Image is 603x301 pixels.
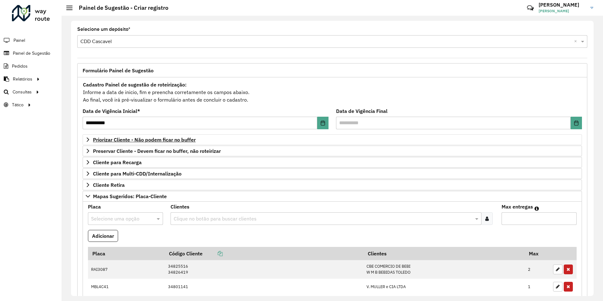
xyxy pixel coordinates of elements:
label: Placa [88,203,101,210]
th: Max [525,247,550,260]
th: Clientes [363,247,525,260]
span: Consultas [13,89,32,95]
td: V. MULLER e CIA LTDA [363,279,525,295]
td: MBL4C41 [88,279,165,295]
span: Cliente Retira [93,182,125,187]
span: Pedidos [12,63,28,70]
a: Cliente Retira [83,180,582,190]
td: CBE COMERCIO DE BEBI W M B BEBIDAS TOLEDO [363,260,525,279]
span: Cliente para Recarga [93,160,142,165]
a: Copiar [203,250,223,257]
label: Max entregas [502,203,533,210]
span: Painel [14,37,25,44]
span: [PERSON_NAME] [539,8,586,14]
em: Máximo de clientes que serão colocados na mesma rota com os clientes informados [535,206,539,211]
td: 34801141 [165,279,363,295]
h3: [PERSON_NAME] [539,2,586,8]
div: Informe a data de inicio, fim e preencha corretamente os campos abaixo. Ao final, você irá pré-vi... [83,81,582,104]
label: Data de Vigência Inicial [83,107,140,115]
span: Tático [12,102,24,108]
a: Cliente para Multi-CDD/Internalização [83,168,582,179]
label: Selecione um depósito [77,25,130,33]
td: 2 [525,260,550,279]
label: Clientes [171,203,189,210]
h2: Painel de Sugestão - Criar registro [73,4,168,11]
span: Painel de Sugestão [13,50,50,57]
th: Código Cliente [165,247,363,260]
span: Cliente para Multi-CDD/Internalização [93,171,182,176]
span: Relatórios [13,76,32,82]
th: Placa [88,247,165,260]
label: Data de Vigência Final [336,107,388,115]
span: Clear all [574,38,579,45]
strong: Cadastro Painel de sugestão de roteirização: [83,81,187,88]
button: Choose Date [317,117,329,129]
a: Cliente para Recarga [83,157,582,168]
span: Preservar Cliente - Devem ficar no buffer, não roteirizar [93,148,221,153]
td: RAI3087 [88,260,165,279]
button: Adicionar [88,230,118,242]
span: Priorizar Cliente - Não podem ficar no buffer [93,137,196,142]
a: Contato Rápido [524,1,537,15]
td: 1 [525,279,550,295]
td: 34825516 34826419 [165,260,363,279]
button: Choose Date [571,117,582,129]
span: Mapas Sugeridos: Placa-Cliente [93,194,167,199]
a: Mapas Sugeridos: Placa-Cliente [83,191,582,202]
a: Priorizar Cliente - Não podem ficar no buffer [83,134,582,145]
a: Preservar Cliente - Devem ficar no buffer, não roteirizar [83,146,582,156]
span: Formulário Painel de Sugestão [83,68,154,73]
